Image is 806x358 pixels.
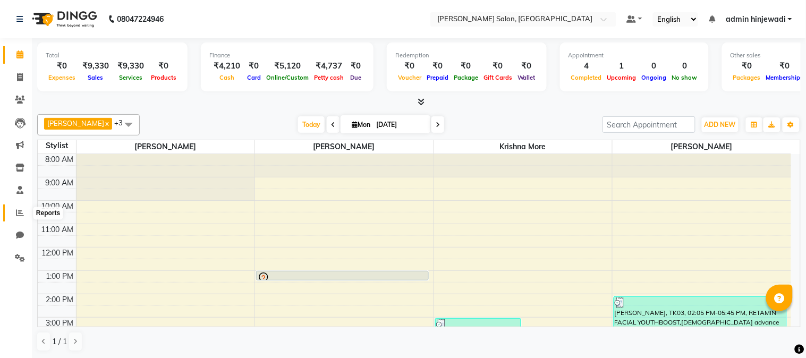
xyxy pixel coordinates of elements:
div: ₹0 [731,60,763,72]
div: Total [46,51,179,60]
div: 10:00 AM [39,201,76,212]
span: Mon [349,121,373,129]
span: Completed [569,74,605,81]
span: [PERSON_NAME] [255,140,434,154]
div: 9:00 AM [44,177,76,189]
span: Gift Cards [481,74,515,81]
span: [PERSON_NAME] [77,140,255,154]
span: Sales [86,74,106,81]
div: ₹0 [346,60,365,72]
span: +3 [114,118,131,127]
span: [PERSON_NAME] [613,140,791,154]
span: Cash [217,74,237,81]
a: x [104,119,109,127]
span: Products [148,74,179,81]
input: Search Appointment [603,116,695,133]
span: Packages [731,74,763,81]
span: 1 / 1 [52,336,67,347]
div: ₹0 [515,60,538,72]
span: Online/Custom [264,74,311,81]
div: [PERSON_NAME], TK01, 03:00 PM-03:45 PM, Tattoo Fade cut,[PERSON_NAME] Trimming [436,319,521,335]
div: 11:00 AM [39,224,76,235]
span: krishna more [434,140,613,154]
div: ₹9,330 [113,60,148,72]
span: ADD NEW [705,121,736,129]
div: ₹4,737 [311,60,346,72]
div: Appointment [569,51,700,60]
span: Card [244,74,264,81]
span: Prepaid [424,74,451,81]
div: 3:00 PM [44,318,76,329]
div: 4 [569,60,605,72]
button: ADD NEW [702,117,739,132]
div: ₹0 [148,60,179,72]
span: Ongoing [639,74,669,81]
div: ₹5,120 [264,60,311,72]
div: ₹0 [395,60,424,72]
div: 12:00 PM [40,248,76,259]
div: ₹4,210 [209,60,244,72]
div: Redemption [395,51,538,60]
div: 0 [669,60,700,72]
div: ₹0 [244,60,264,72]
span: Due [347,74,364,81]
span: Today [298,116,325,133]
span: [PERSON_NAME] [47,119,104,127]
div: ₹0 [424,60,451,72]
span: Voucher [395,74,424,81]
span: No show [669,74,700,81]
div: 0 [639,60,669,72]
span: Upcoming [605,74,639,81]
div: Finance [209,51,365,60]
b: 08047224946 [117,4,164,34]
span: Wallet [515,74,538,81]
div: [PERSON_NAME], TK02, 01:00 PM-01:25 PM, Classic cut [257,271,428,280]
span: Petty cash [311,74,346,81]
div: ₹9,330 [78,60,113,72]
div: ₹0 [481,60,515,72]
span: Expenses [46,74,78,81]
span: Package [451,74,481,81]
input: 2025-09-01 [373,117,426,133]
div: Stylist [38,140,76,151]
span: admin hinjewadi [726,14,786,25]
div: ₹0 [46,60,78,72]
div: Reports [33,207,63,220]
span: Services [116,74,145,81]
div: 1:00 PM [44,271,76,282]
div: ₹0 [451,60,481,72]
div: 2:00 PM [44,294,76,305]
div: 8:00 AM [44,154,76,165]
img: logo [27,4,100,34]
div: 1 [605,60,639,72]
